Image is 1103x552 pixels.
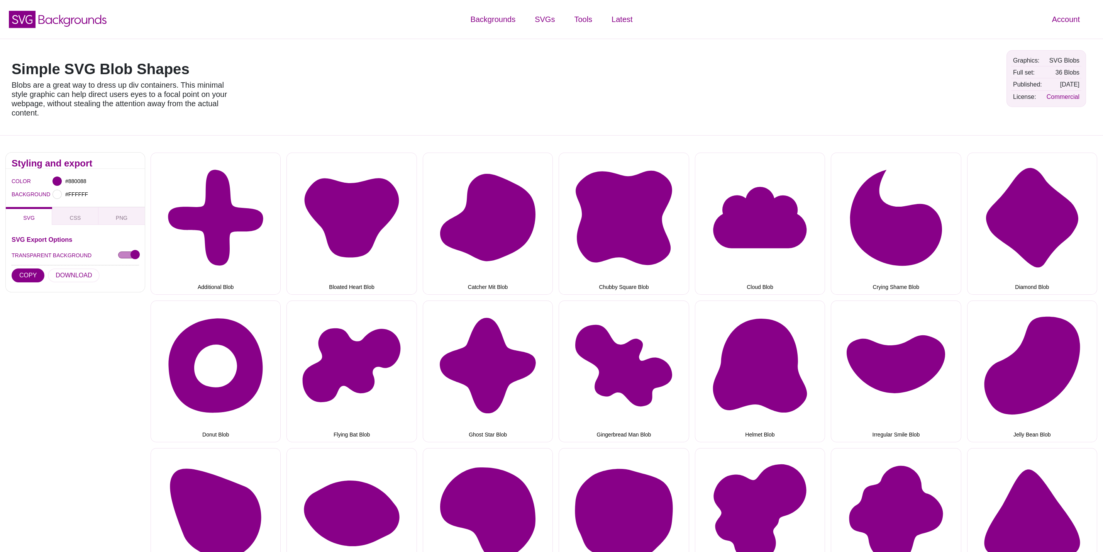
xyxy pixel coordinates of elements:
span: PNG [116,215,127,221]
h1: Simple SVG Blob Shapes [12,62,232,76]
button: Jelly Bean Blob [967,301,1097,442]
span: CSS [70,215,81,221]
button: Diamond Blob [967,153,1097,294]
button: Catcher Mit Blob [423,153,553,294]
button: COPY [12,268,44,282]
td: Published: [1011,79,1044,90]
h2: Styling and export [12,160,139,166]
button: Irregular Smile Blob [831,301,961,442]
button: CSS [52,207,98,225]
td: License: [1011,91,1044,102]
label: BACKGROUND [12,189,21,199]
button: Crying Shame Blob [831,153,961,294]
button: Donut Blob [151,301,281,442]
button: Flying Bat Blob [286,301,417,442]
a: Tools [564,8,602,31]
button: Ghost Star Blob [423,301,553,442]
a: Latest [602,8,642,31]
button: Gingerbread Man Blob [559,301,689,442]
button: DOWNLOAD [48,268,100,282]
a: SVGs [525,8,564,31]
td: Full set: [1011,67,1044,78]
td: Graphics: [1011,55,1044,66]
button: Helmet Blob [695,301,825,442]
td: 36 Blobs [1045,67,1081,78]
a: Commercial [1047,93,1079,100]
button: Additional Blob [151,153,281,294]
a: Backgrounds [461,8,525,31]
button: Cloud Blob [695,153,825,294]
label: TRANSPARENT BACKGROUND [12,250,91,260]
a: Account [1042,8,1089,31]
h3: SVG Export Options [12,236,139,243]
td: [DATE] [1045,79,1081,90]
label: COLOR [12,176,21,186]
p: Blobs are a great way to dress up div containers. This minimal style graphic can help direct user... [12,80,232,117]
button: Bloated Heart Blob [286,153,417,294]
td: SVG Blobs [1045,55,1081,66]
button: Chubby Square Blob [559,153,689,294]
button: PNG [98,207,145,225]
